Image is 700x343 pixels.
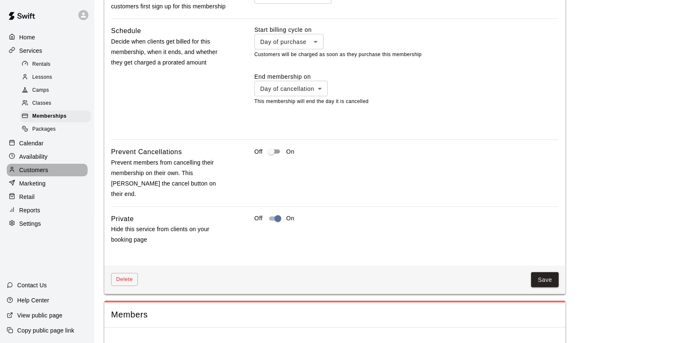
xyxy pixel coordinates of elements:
h6: Private [111,214,134,224]
p: Customers [19,166,48,174]
p: Home [19,33,35,41]
a: Settings [7,217,88,230]
p: Off [254,147,263,156]
span: Members [111,309,559,320]
div: Rentals [20,59,91,70]
a: Reports [7,204,88,217]
span: Rentals [32,60,51,69]
p: Copy public page link [17,326,74,335]
a: Home [7,31,88,44]
div: Packages [20,124,91,135]
a: Camps [20,84,94,97]
p: This membership will end the day it is cancelled [254,98,559,106]
div: Day of purchase [254,34,324,49]
a: Availability [7,150,88,163]
a: Classes [20,97,94,110]
label: End membership on [254,72,328,81]
p: On [286,214,295,223]
button: Delete [111,273,138,286]
span: Lessons [32,73,52,82]
p: Retail [19,193,35,201]
p: Availability [19,152,48,161]
p: Calendar [19,139,44,147]
span: Packages [32,125,56,134]
p: Settings [19,219,41,228]
p: Hide this service from clients on your booking page [111,224,228,245]
p: Prevent members from cancelling their membership on their own. This [PERSON_NAME] the cancel butt... [111,157,228,200]
a: Customers [7,164,88,176]
p: View public page [17,311,62,320]
p: Help Center [17,296,49,304]
span: Classes [32,99,51,108]
p: Decide when clients get billed for this membership, when it ends, and whether they get charged a ... [111,36,228,68]
p: Services [19,46,42,55]
a: Services [7,44,88,57]
a: Retail [7,191,88,203]
span: Memberships [32,112,67,121]
h6: Schedule [111,26,141,36]
a: Packages [20,123,94,136]
a: Calendar [7,137,88,150]
div: Memberships [20,111,91,122]
div: Classes [20,98,91,109]
a: Rentals [20,58,94,71]
p: Marketing [19,179,46,188]
p: Reports [19,206,40,214]
a: Lessons [20,71,94,84]
h6: Prevent Cancellations [111,147,182,157]
span: Camps [32,86,49,95]
a: Marketing [7,177,88,190]
button: Save [531,272,559,288]
p: Off [254,214,263,223]
p: Contact Us [17,281,47,289]
p: Customers will be charged as soon as they purchase this membership [254,51,559,59]
p: On [286,147,295,156]
label: Start billing cycle on [254,26,324,34]
div: Lessons [20,72,91,83]
div: Camps [20,85,91,96]
a: Memberships [20,110,94,123]
div: Day of cancellation [254,81,328,96]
